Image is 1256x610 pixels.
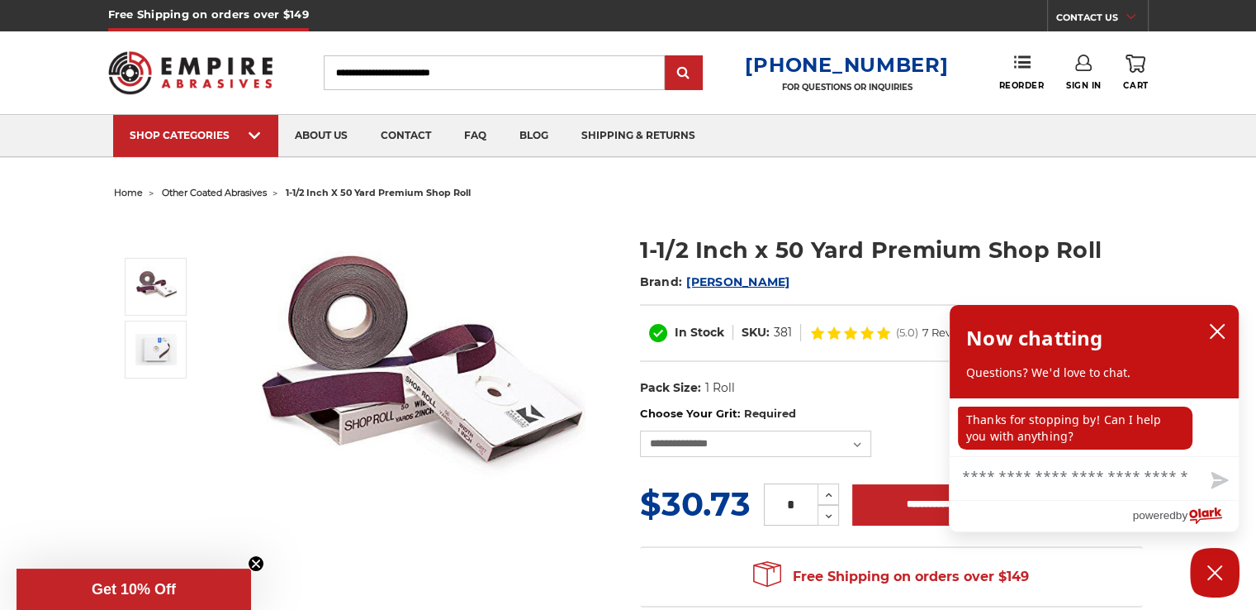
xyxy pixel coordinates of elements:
[753,560,1029,593] span: Free Shipping on orders over $149
[364,115,448,157] a: contact
[448,115,503,157] a: faq
[1132,501,1239,531] a: Powered by Olark
[162,187,267,198] a: other coated abrasives
[686,274,789,289] a: [PERSON_NAME]
[704,379,734,397] dd: 1 Roll
[1123,55,1148,91] a: Cart
[950,398,1239,456] div: chat
[958,407,1192,450] p: Thanks for stopping by! Can I help you with anything?
[286,187,471,198] span: 1-1/2 inch x 50 yard premium shop roll
[966,365,1222,381] p: Questions? We'd love to chat.
[248,555,264,572] button: Close teaser
[745,82,948,93] p: FOR QUESTIONS OR INQUIRIES
[640,484,751,524] span: $30.73
[745,53,948,77] a: [PHONE_NUMBER]
[675,325,724,340] span: In Stock
[640,274,683,289] span: Brand:
[922,327,975,338] span: 7 Reviews
[135,266,177,307] img: 1-1/2 Inch x 50 Yard Premium Shop Roll
[640,234,1143,266] h1: 1-1/2 Inch x 50 Yard Premium Shop Roll
[135,334,177,365] img: 1-1/2 Inch x 50 Yard Premium Shop Roll
[896,327,918,338] span: (5.0)
[949,304,1239,532] div: olark chatbox
[1066,80,1102,91] span: Sign In
[1190,548,1239,598] button: Close Chatbox
[1123,80,1148,91] span: Cart
[998,55,1044,90] a: Reorder
[17,569,251,610] div: Get 10% OffClose teaser
[1176,505,1187,526] span: by
[1197,462,1239,500] button: Send message
[1204,319,1230,344] button: close chatbox
[1056,8,1148,31] a: CONTACT US
[108,41,273,105] img: Empire Abrasives
[742,324,770,341] dt: SKU:
[130,129,262,141] div: SHOP CATEGORIES
[503,115,565,157] a: blog
[255,217,585,547] img: 1-1/2 Inch x 50 Yard Premium Shop Roll
[565,115,712,157] a: shipping & returns
[640,379,701,397] dt: Pack Size:
[774,324,792,341] dd: 381
[667,57,700,90] input: Submit
[92,581,176,598] span: Get 10% Off
[743,407,795,420] small: Required
[1132,505,1175,526] span: powered
[640,406,1143,422] label: Choose Your Grit:
[998,80,1044,91] span: Reorder
[966,322,1102,355] h2: Now chatting
[114,187,143,198] a: home
[278,115,364,157] a: about us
